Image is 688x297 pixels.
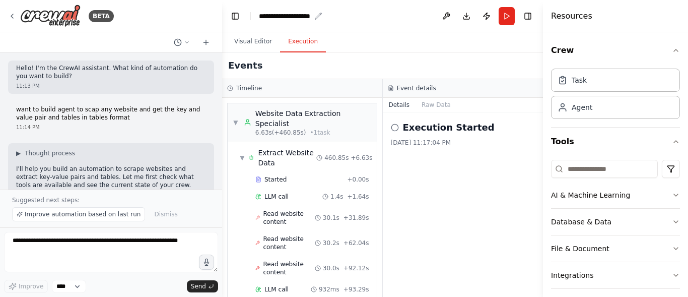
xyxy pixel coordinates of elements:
[149,207,182,221] button: Dismiss
[263,235,314,251] span: Read website content
[310,129,330,137] span: • 1 task
[551,10,592,22] h4: Resources
[343,214,369,222] span: + 31.89s
[263,210,314,226] span: Read website content
[16,165,206,189] p: I'll help you build an automation to scrape websites and extract key-value pairs and tables. Let ...
[16,106,206,122] p: want to build agent to scap any website and get the key and value pair and tables in tables format
[4,280,48,293] button: Improve
[191,282,206,290] span: Send
[264,285,289,293] span: LLM call
[383,98,416,112] button: Details
[154,210,177,218] span: Dismiss
[264,175,287,184] span: Started
[16,149,21,157] span: ▶
[25,149,75,157] span: Thought process
[323,239,339,247] span: 30.2s
[259,11,322,21] nav: breadcrumb
[551,128,680,156] button: Tools
[16,124,206,131] div: 11:14 PM
[551,36,680,65] button: Crew
[551,262,680,288] button: Integrations
[551,65,680,127] div: Crew
[16,149,75,157] button: ▶Thought process
[551,182,680,208] button: AI & Machine Learning
[19,282,43,290] span: Improve
[551,209,680,235] button: Database & Data
[347,193,369,201] span: + 1.64s
[258,148,316,168] div: Extract Website Data
[572,102,592,112] div: Agent
[403,121,495,135] h2: Execution Started
[198,36,214,48] button: Start a new chat
[16,65,206,80] p: Hello! I'm the CrewAI assistant. What kind of automation do you want to build?
[228,58,262,73] h2: Events
[551,235,680,262] button: File & Document
[323,214,339,222] span: 30.1s
[89,10,114,22] div: BETA
[351,154,372,162] span: + 6.63s
[226,31,280,52] button: Visual Editor
[347,175,369,184] span: + 0.00s
[255,129,306,137] span: 6.63s (+460.85s)
[324,154,349,162] span: 460.85s
[12,196,210,204] p: Suggested next steps:
[236,84,262,92] h3: Timeline
[330,193,343,201] span: 1.4s
[323,264,339,272] span: 30.0s
[397,84,436,92] h3: Event details
[255,108,372,129] div: Website Data Extraction Specialist
[343,239,369,247] span: + 62.04s
[240,154,245,162] span: ▼
[25,210,141,218] span: Improve automation based on last run
[12,207,145,221] button: Improve automation based on last run
[280,31,326,52] button: Execution
[264,193,289,201] span: LLM call
[228,9,242,23] button: Hide left sidebar
[233,118,239,127] span: ▼
[16,82,206,90] div: 11:13 PM
[416,98,457,112] button: Raw Data
[343,264,369,272] span: + 92.12s
[319,285,339,293] span: 932ms
[572,75,587,85] div: Task
[170,36,194,48] button: Switch to previous chat
[263,260,314,276] span: Read website content
[199,255,214,270] button: Click to speak your automation idea
[187,280,218,292] button: Send
[521,9,535,23] button: Hide right sidebar
[343,285,369,293] span: + 93.29s
[391,139,535,147] div: [DATE] 11:17:04 PM
[20,5,81,27] img: Logo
